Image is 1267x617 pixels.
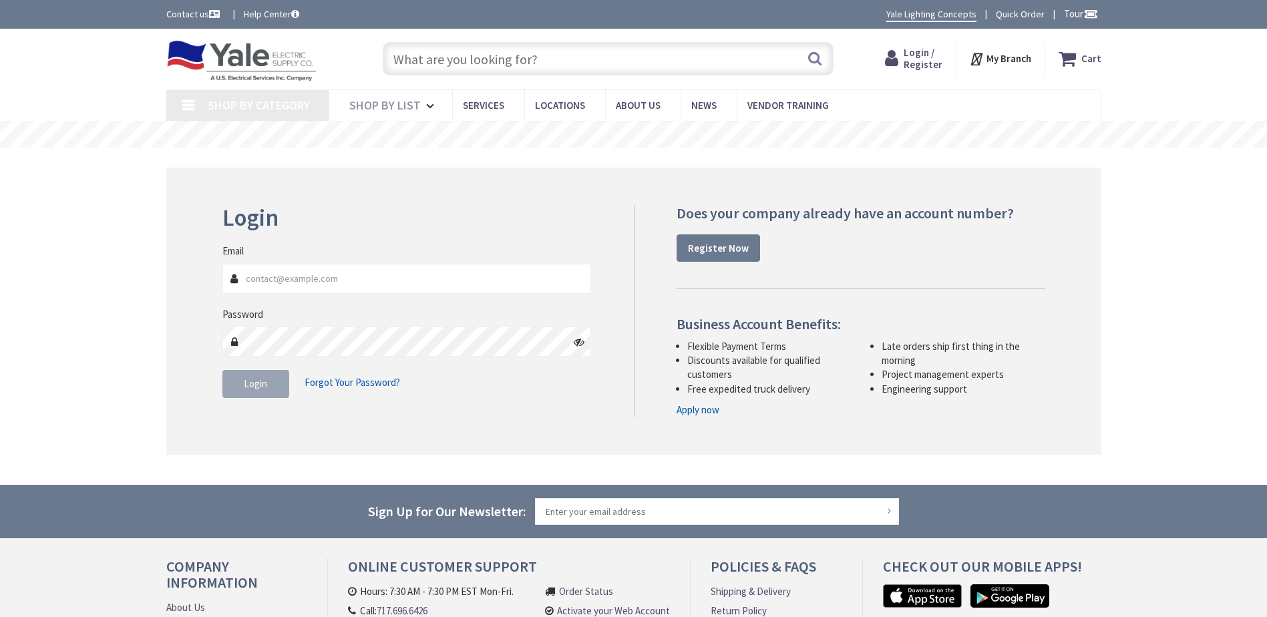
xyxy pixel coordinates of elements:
[883,558,1111,584] h4: Check out Our Mobile Apps!
[677,234,760,262] a: Register Now
[885,47,942,71] a: Login / Register
[996,7,1045,21] a: Quick Order
[222,244,244,258] label: Email
[711,584,791,598] a: Shipping & Delivery
[688,242,749,254] strong: Register Now
[222,264,592,294] input: Email
[166,7,222,21] a: Contact us
[687,353,851,382] li: Discounts available for qualified customers
[687,382,851,396] li: Free expedited truck delivery
[882,339,1045,368] li: Late orders ship first thing in the morning
[711,558,842,584] h4: Policies & FAQs
[222,370,289,398] button: Login
[222,205,592,231] h2: Login
[166,600,205,614] a: About Us
[166,558,307,600] h4: Company Information
[677,205,1045,221] h4: Does your company already have an account number?
[383,42,834,75] input: What are you looking for?
[574,337,584,347] i: Click here to show/hide password
[349,97,421,113] span: Shop By List
[244,377,267,390] span: Login
[882,382,1045,396] li: Engineering support
[535,498,900,525] input: Enter your email address
[348,584,533,598] li: Hours: 7:30 AM - 7:30 PM EST Mon-Fri.
[691,99,717,112] span: News
[687,339,851,353] li: Flexible Payment Terms
[208,97,310,113] span: Shop By Category
[463,99,504,112] span: Services
[305,370,400,395] a: Forgot Your Password?
[1064,7,1098,20] span: Tour
[222,307,263,321] label: Password
[166,40,317,81] img: Yale Electric Supply Co.
[1059,47,1101,71] a: Cart
[747,99,829,112] span: Vendor Training
[886,7,976,22] a: Yale Lighting Concepts
[348,558,670,584] h4: Online Customer Support
[969,47,1031,71] div: My Branch
[904,46,942,71] span: Login / Register
[1081,47,1101,71] strong: Cart
[244,7,299,21] a: Help Center
[616,99,661,112] span: About Us
[559,584,613,598] a: Order Status
[535,99,585,112] span: Locations
[677,316,1045,332] h4: Business Account Benefits:
[677,403,719,417] a: Apply now
[986,52,1031,65] strong: My Branch
[882,367,1045,381] li: Project management experts
[368,503,526,520] span: Sign Up for Our Newsletter:
[305,376,400,389] span: Forgot Your Password?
